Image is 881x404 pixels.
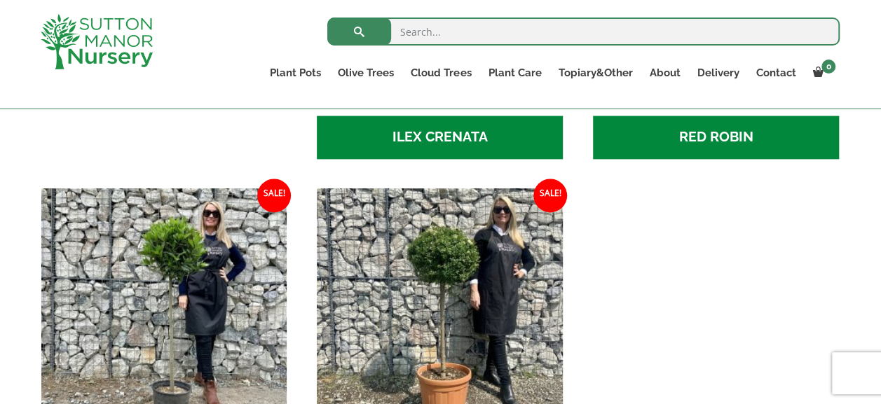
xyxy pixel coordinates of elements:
a: Olive Trees [329,63,402,83]
h2: ILEX CRENATA [317,116,563,159]
a: About [641,63,688,83]
img: logo [41,14,153,69]
a: Plant Care [479,63,549,83]
span: Sale! [533,179,567,212]
input: Search... [327,18,840,46]
a: Topiary&Other [549,63,641,83]
a: Contact [747,63,804,83]
span: Sale! [257,179,291,212]
h2: RED ROBIN [593,116,839,159]
a: Delivery [688,63,747,83]
a: 0 [804,63,840,83]
a: Cloud Trees [402,63,479,83]
span: 0 [821,60,835,74]
a: Plant Pots [261,63,329,83]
